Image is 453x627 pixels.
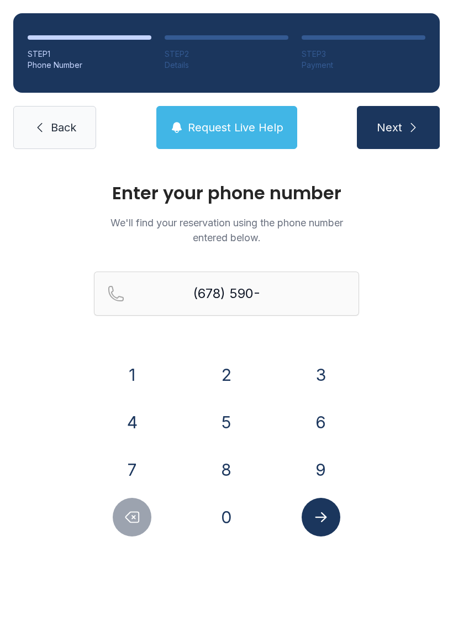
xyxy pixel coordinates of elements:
button: 4 [113,403,151,442]
div: Payment [302,60,425,71]
button: 3 [302,355,340,394]
span: Back [51,120,76,135]
button: 0 [207,498,246,536]
button: 2 [207,355,246,394]
button: 5 [207,403,246,442]
div: STEP 1 [28,49,151,60]
button: Delete number [113,498,151,536]
div: Phone Number [28,60,151,71]
div: STEP 3 [302,49,425,60]
span: Request Live Help [188,120,283,135]
button: 9 [302,450,340,489]
div: Details [165,60,288,71]
button: Submit lookup form [302,498,340,536]
p: We'll find your reservation using the phone number entered below. [94,215,359,245]
span: Next [377,120,402,135]
input: Reservation phone number [94,272,359,316]
h1: Enter your phone number [94,184,359,202]
button: 7 [113,450,151,489]
button: 1 [113,355,151,394]
button: 8 [207,450,246,489]
button: 6 [302,403,340,442]
div: STEP 2 [165,49,288,60]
